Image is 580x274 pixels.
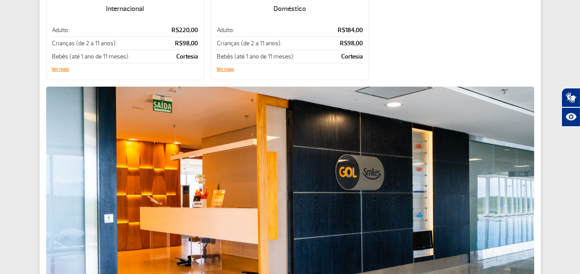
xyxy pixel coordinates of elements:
[52,67,69,72] button: Ver mais
[217,39,326,47] p: Crianças (de 2 a 11 anos):
[562,88,580,127] div: Plugin de acessibilidade da Hand Talk.
[562,107,580,127] button: Abrir recursos assistivos.
[52,52,161,61] p: Bebês (até 1 ano de 11 meses):
[52,26,161,34] p: Adulto:
[328,52,363,61] p: Cortesia
[161,26,198,34] p: R$220,00
[52,39,161,47] p: Crianças (de 2 a 11 anos):
[217,52,326,61] p: Bebês (até 1 ano de 11 meses):
[216,67,234,72] button: Ver mais
[161,52,198,61] p: Cortesia
[328,26,363,34] p: R$184,00
[217,26,326,34] p: Adulto:
[562,88,580,107] button: Abrir tradutor de língua de sinais.
[161,39,198,47] p: R$98,00
[328,39,363,47] p: R$98,00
